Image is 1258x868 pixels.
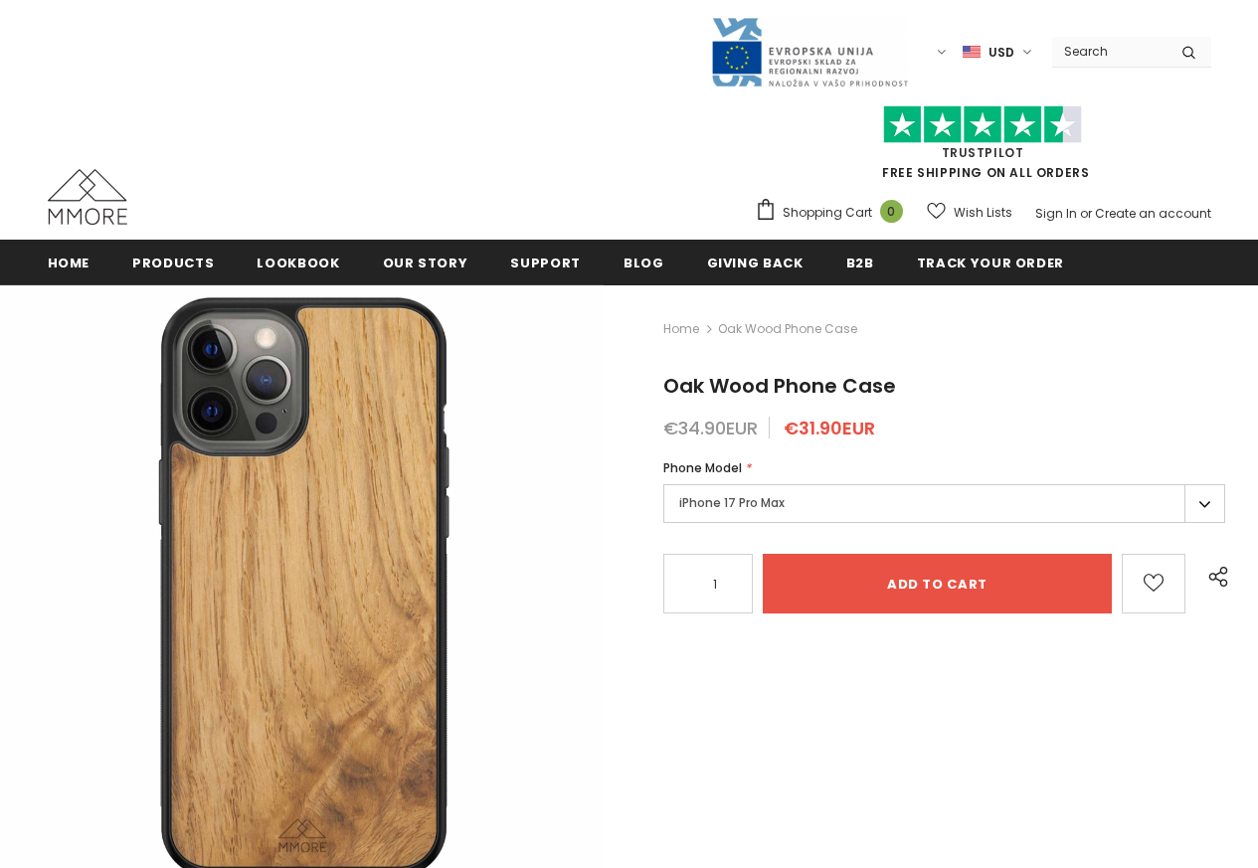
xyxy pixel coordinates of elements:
span: or [1080,205,1092,222]
a: support [510,240,581,284]
a: Javni Razpis [710,43,909,60]
span: B2B [846,254,874,272]
span: Products [132,254,214,272]
span: Wish Lists [954,203,1012,223]
span: 0 [880,200,903,223]
span: Blog [624,254,664,272]
a: Our Story [383,240,468,284]
a: Shopping Cart 0 [755,198,913,228]
a: Home [48,240,90,284]
a: Lookbook [257,240,339,284]
span: Lookbook [257,254,339,272]
span: USD [988,43,1014,63]
span: €34.90EUR [663,416,758,440]
span: FREE SHIPPING ON ALL ORDERS [755,114,1211,181]
a: Create an account [1095,205,1211,222]
span: Phone Model [663,459,742,476]
span: €31.90EUR [784,416,875,440]
input: Search Site [1052,37,1167,66]
a: Track your order [917,240,1064,284]
span: Track your order [917,254,1064,272]
a: B2B [846,240,874,284]
span: Giving back [707,254,804,272]
a: Home [663,317,699,341]
a: Giving back [707,240,804,284]
a: Wish Lists [927,195,1012,230]
img: USD [963,44,981,61]
img: Trust Pilot Stars [883,105,1082,144]
span: Oak Wood Phone Case [718,317,857,341]
img: Javni Razpis [710,16,909,88]
span: Our Story [383,254,468,272]
img: MMORE Cases [48,169,127,225]
span: Shopping Cart [783,203,872,223]
span: support [510,254,581,272]
span: Home [48,254,90,272]
label: iPhone 17 Pro Max [663,484,1225,523]
a: Products [132,240,214,284]
span: Oak Wood Phone Case [663,372,896,400]
a: Blog [624,240,664,284]
input: Add to cart [763,554,1112,613]
a: Sign In [1035,205,1077,222]
a: Trustpilot [942,144,1024,161]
